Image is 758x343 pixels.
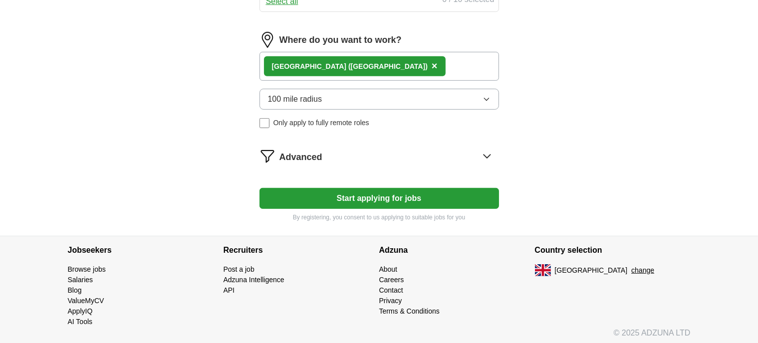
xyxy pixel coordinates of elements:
button: 100 mile radius [259,89,499,110]
button: × [432,59,438,74]
span: 100 mile radius [268,93,322,105]
span: × [432,60,438,71]
strong: [GEOGRAPHIC_DATA] [272,62,347,70]
button: Start applying for jobs [259,188,499,209]
h4: Country selection [535,236,691,264]
a: ApplyIQ [68,307,93,315]
a: Contact [379,286,403,294]
a: API [224,286,235,294]
a: About [379,265,398,273]
a: Post a job [224,265,254,273]
a: Careers [379,276,404,284]
input: Only apply to fully remote roles [259,118,269,128]
span: Only apply to fully remote roles [273,118,369,128]
span: ([GEOGRAPHIC_DATA]) [348,62,428,70]
button: change [631,265,654,276]
a: ValueMyCV [68,297,104,305]
img: UK flag [535,264,551,276]
img: filter [259,148,275,164]
a: Adzuna Intelligence [224,276,284,284]
img: location.png [259,32,275,48]
label: Where do you want to work? [279,33,402,47]
span: Advanced [279,151,322,164]
span: [GEOGRAPHIC_DATA] [555,265,628,276]
a: Terms & Conditions [379,307,440,315]
a: Blog [68,286,82,294]
a: Browse jobs [68,265,106,273]
p: By registering, you consent to us applying to suitable jobs for you [259,213,499,222]
a: AI Tools [68,318,93,326]
a: Salaries [68,276,93,284]
a: Privacy [379,297,402,305]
